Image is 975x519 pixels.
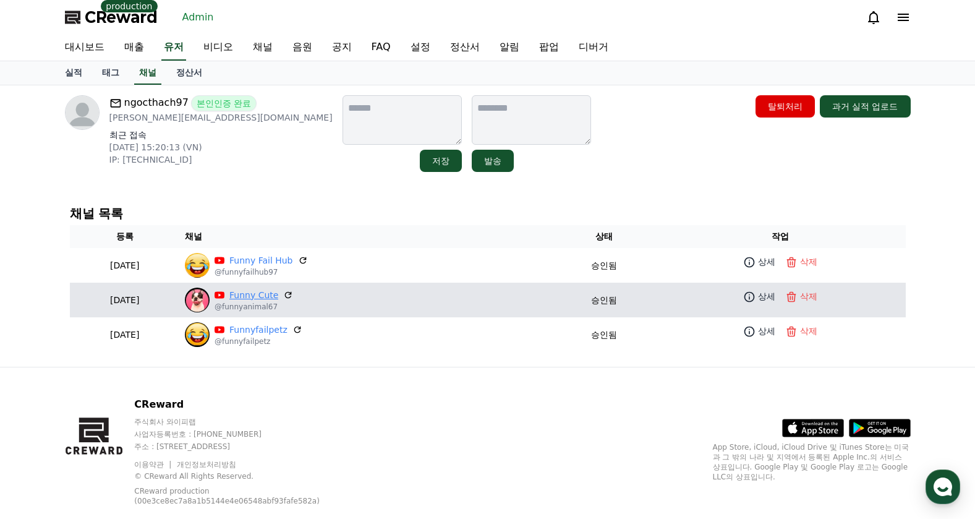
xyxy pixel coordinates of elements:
[113,411,128,421] span: 대화
[134,429,351,439] p: 사업자등록번호 : [PHONE_NUMBER]
[109,111,333,124] p: [PERSON_NAME][EMAIL_ADDRESS][DOMAIN_NAME]
[70,225,181,248] th: 등록
[283,35,322,61] a: 음원
[215,302,293,312] p: @funnyanimal67
[82,392,160,423] a: 대화
[820,95,911,118] button: 과거 실적 업로드
[591,328,617,341] p: 승인됨
[758,255,775,268] p: 상세
[109,129,333,141] p: 최근 접속
[134,471,351,481] p: © CReward All Rights Reserved.
[322,35,362,61] a: 공지
[569,35,618,61] a: 디버거
[70,207,906,220] h4: 채널 목록
[39,411,46,421] span: 홈
[134,417,351,427] p: 주식회사 와이피랩
[800,255,817,268] p: 삭제
[124,95,189,111] span: ngocthach97
[229,324,287,337] a: Funnyfailpetz
[177,460,236,469] a: 개인정보처리방침
[75,259,176,272] p: [DATE]
[166,61,212,85] a: 정산서
[783,253,820,271] button: 삭제
[85,7,158,27] span: CReward
[591,294,617,307] p: 승인됨
[185,288,210,312] img: Funny Cute
[758,325,775,338] p: 상세
[65,95,100,130] img: profile image
[362,35,401,61] a: FAQ
[741,288,778,306] a: 상세
[134,486,332,506] p: CReward production (00e3ce8ec7a8a1b5144e4e06548abf93fafe582a)
[55,61,92,85] a: 실적
[191,95,257,111] span: 본인인증 완료
[160,392,237,423] a: 설정
[114,35,154,61] a: 매출
[134,460,173,469] a: 이용약관
[180,225,553,248] th: 채널
[800,325,817,338] p: 삭제
[4,392,82,423] a: 홈
[401,35,440,61] a: 설정
[783,288,820,306] button: 삭제
[55,35,114,61] a: 대시보드
[194,35,243,61] a: 비디오
[783,322,820,340] button: 삭제
[92,61,129,85] a: 태그
[109,153,333,166] p: IP: [TECHNICAL_ID]
[185,322,210,347] img: Funnyfailpetz
[134,61,161,85] a: 채널
[75,328,176,341] p: [DATE]
[800,290,817,303] p: 삭제
[591,259,617,272] p: 승인됨
[109,141,333,153] p: [DATE] 15:20:13 (VN)
[756,95,815,118] button: 탈퇴처리
[161,35,186,61] a: 유저
[420,150,462,172] button: 저장
[529,35,569,61] a: 팝업
[134,397,351,412] p: CReward
[490,35,529,61] a: 알림
[713,442,911,482] p: App Store, iCloud, iCloud Drive 및 iTunes Store는 미국과 그 밖의 나라 및 지역에서 등록된 Apple Inc.의 서비스 상표입니다. Goo...
[177,7,219,27] a: Admin
[229,254,293,267] a: Funny Fail Hub
[472,150,514,172] button: 발송
[134,442,351,452] p: 주소 : [STREET_ADDRESS]
[741,322,778,340] a: 상세
[553,225,654,248] th: 상태
[655,225,906,248] th: 작업
[243,35,283,61] a: 채널
[215,337,302,346] p: @funnyfailpetz
[75,294,176,307] p: [DATE]
[185,253,210,278] img: Funny Fail Hub
[741,253,778,271] a: 상세
[191,411,206,421] span: 설정
[758,290,775,303] p: 상세
[65,7,158,27] a: CReward
[215,267,308,277] p: @funnyfailhub97
[440,35,490,61] a: 정산서
[229,289,278,302] a: Funny Cute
